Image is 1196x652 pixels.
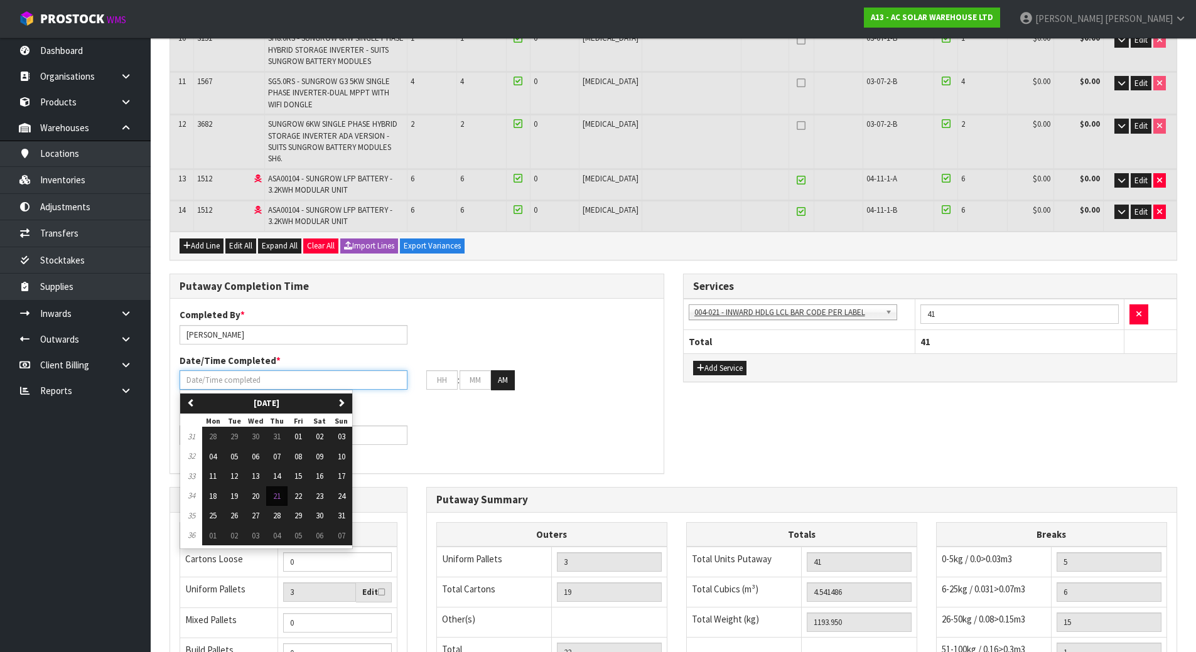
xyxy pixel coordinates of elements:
[362,586,385,599] label: Edit
[202,506,224,526] button: 25
[245,466,266,486] button: 13
[197,173,212,184] span: 1512
[245,427,266,447] button: 30
[583,205,638,215] span: [MEDICAL_DATA]
[684,329,915,353] th: Total
[436,547,552,577] td: Uniform Pallets
[686,547,802,577] td: Total Units Putaway
[230,471,238,481] span: 12
[188,490,195,501] em: 34
[248,416,264,425] small: Wednesday
[294,431,302,442] span: 01
[225,238,256,254] button: Edit All
[920,336,930,348] span: 41
[338,491,345,501] span: 24
[288,447,309,467] button: 08
[245,447,266,467] button: 06
[936,522,1166,547] th: Breaks
[309,526,330,546] button: 06
[273,431,281,442] span: 31
[252,530,259,541] span: 03
[283,582,356,602] input: Uniform Pallets
[40,11,104,27] span: ProStock
[224,526,245,546] button: 02
[107,14,126,26] small: WMS
[1131,33,1151,48] button: Edit
[303,238,338,254] button: Clear All
[268,76,390,110] span: SG5.0RS - SUNGROW G3 5KW SINGLE PHASE INVERTER-DUAL MPPT WITH WIFI DONGLE
[252,451,259,462] span: 06
[534,205,537,215] span: 0
[942,613,1025,625] span: 26-50kg / 0.08>0.15m3
[230,510,238,521] span: 26
[583,173,638,184] span: [MEDICAL_DATA]
[262,240,298,251] span: Expand All
[294,491,302,501] span: 22
[340,238,398,254] button: Import Lines
[224,427,245,447] button: 29
[180,607,278,638] td: Mixed Pallets
[270,416,284,425] small: Thursday
[436,494,1167,506] h3: Putaway Summary
[942,553,1012,565] span: 0-5kg / 0.0>0.03m3
[245,506,266,526] button: 27
[534,173,537,184] span: 0
[335,416,348,425] small: Sunday
[266,526,288,546] button: 04
[338,451,345,462] span: 10
[252,471,259,481] span: 13
[254,175,261,183] i: Dangerous Goods
[436,522,667,547] th: Outers
[686,522,917,547] th: Totals
[534,119,537,129] span: 0
[202,427,224,447] button: 28
[188,510,195,521] em: 35
[252,510,259,521] span: 27
[188,451,195,461] em: 32
[258,238,301,254] button: Expand All
[180,577,278,608] td: Uniform Pallets
[230,451,238,462] span: 05
[583,119,638,129] span: [MEDICAL_DATA]
[202,486,224,506] button: 18
[266,506,288,526] button: 28
[1134,175,1148,186] span: Edit
[309,466,330,486] button: 16
[309,486,330,506] button: 23
[1131,76,1151,91] button: Edit
[180,370,407,390] input: Date/Time completed
[224,486,245,506] button: 19
[273,451,281,462] span: 07
[686,607,802,638] td: Total Weight (kg)
[316,451,323,462] span: 09
[288,466,309,486] button: 15
[273,510,281,521] span: 28
[294,471,302,481] span: 15
[330,506,352,526] button: 31
[180,547,278,577] td: Cartons Loose
[252,431,259,442] span: 30
[1033,173,1050,184] span: $0.00
[294,510,302,521] span: 29
[316,431,323,442] span: 02
[209,451,217,462] span: 04
[1131,119,1151,134] button: Edit
[252,491,259,501] span: 20
[202,526,224,546] button: 01
[273,491,281,501] span: 21
[1134,78,1148,88] span: Edit
[209,471,217,481] span: 11
[206,416,220,425] small: Monday
[411,173,414,184] span: 6
[583,76,638,87] span: [MEDICAL_DATA]
[458,370,460,390] td: :
[288,506,309,526] button: 29
[330,466,352,486] button: 17
[288,427,309,447] button: 01
[230,491,238,501] span: 19
[961,119,965,129] span: 2
[330,447,352,467] button: 10
[178,205,186,215] span: 14
[197,205,212,215] span: 1512
[693,281,1168,292] h3: Services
